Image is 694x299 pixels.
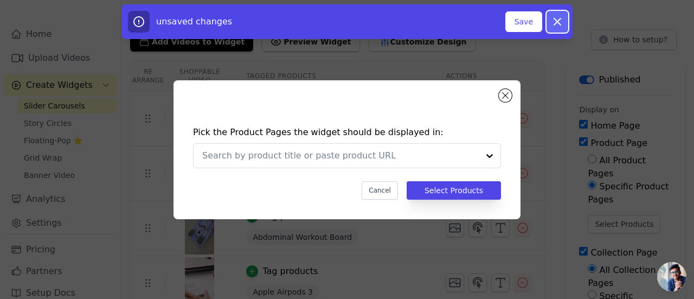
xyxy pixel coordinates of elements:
button: Cancel [362,181,398,200]
input: Search by product title or paste product URL [202,149,479,162]
button: Select Products [407,181,501,200]
button: Close modal [499,89,512,102]
button: Save [505,11,542,32]
h4: Pick the Product Pages the widget should be displayed in: [193,126,501,139]
span: unsaved changes [156,16,232,27]
a: Open chat [657,262,686,291]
